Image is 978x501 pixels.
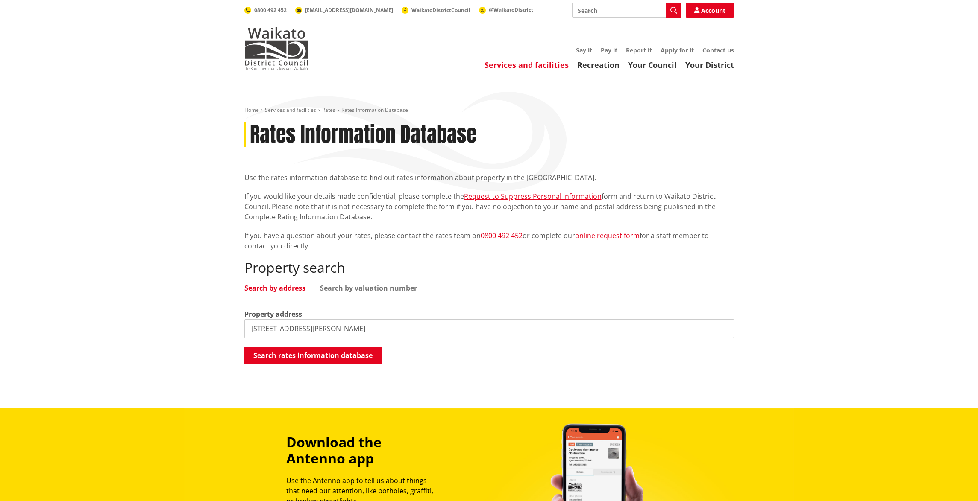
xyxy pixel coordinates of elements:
a: online request form [575,231,640,240]
a: Say it [576,46,592,54]
a: Services and facilities [485,60,569,70]
h3: Download the Antenno app [286,434,441,467]
a: 0800 492 452 [244,6,287,14]
p: Use the rates information database to find out rates information about property in the [GEOGRAPHI... [244,172,734,183]
p: If you have a question about your rates, please contact the rates team on or complete our for a s... [244,230,734,251]
a: @WaikatoDistrict [479,6,533,13]
img: Waikato District Council - Te Kaunihera aa Takiwaa o Waikato [244,27,308,70]
a: Your Council [628,60,677,70]
h1: Rates Information Database [250,122,476,147]
span: WaikatoDistrictCouncil [411,6,470,14]
h2: Property search [244,259,734,276]
a: Rates [322,106,335,114]
a: Services and facilities [265,106,316,114]
span: [EMAIL_ADDRESS][DOMAIN_NAME] [305,6,393,14]
label: Property address [244,309,302,319]
a: Search by address [244,285,305,291]
button: Search rates information database [244,347,382,364]
a: WaikatoDistrictCouncil [402,6,470,14]
a: Contact us [702,46,734,54]
a: Apply for it [661,46,694,54]
span: @WaikatoDistrict [489,6,533,13]
a: Search by valuation number [320,285,417,291]
a: Pay it [601,46,617,54]
a: Request to Suppress Personal Information [464,192,602,201]
a: Report it [626,46,652,54]
p: If you would like your details made confidential, please complete the form and return to Waikato ... [244,191,734,222]
a: Your District [685,60,734,70]
a: Home [244,106,259,114]
span: 0800 492 452 [254,6,287,14]
a: 0800 492 452 [481,231,523,240]
a: [EMAIL_ADDRESS][DOMAIN_NAME] [295,6,393,14]
nav: breadcrumb [244,107,734,114]
iframe: Messenger Launcher [939,465,969,496]
input: Search input [572,3,681,18]
input: e.g. Duke Street NGARUAWAHIA [244,319,734,338]
a: Recreation [577,60,620,70]
a: Account [686,3,734,18]
span: Rates Information Database [341,106,408,114]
